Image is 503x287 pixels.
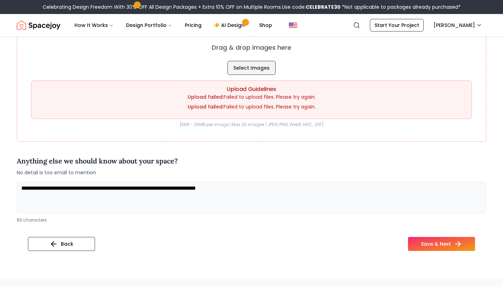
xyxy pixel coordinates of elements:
[282,3,341,10] span: Use code:
[43,3,461,10] div: Celebrating Design Freedom With 30% OFF All Design Packages + Extra 10% OFF on Multiple Rooms.
[306,3,341,10] b: CELEBRATE30
[429,19,486,31] button: [PERSON_NAME]
[17,14,486,36] nav: Global
[28,237,95,251] button: Back
[17,18,60,32] a: Spacejoy
[121,18,178,32] button: Design Portfolio
[227,61,276,75] button: Select Images
[179,18,207,32] a: Pricing
[37,93,466,100] div: : Failed to upload files. Please try again.
[188,93,223,100] span: Upload failed
[408,237,475,251] button: Save & Next
[341,3,461,10] span: *Not applicable to packages already purchased*
[254,18,278,32] a: Shop
[188,103,223,110] span: Upload failed
[17,156,178,166] h4: Anything else we should know about your space?
[212,43,291,52] p: Drag & drop images here
[370,19,424,31] a: Start Your Project
[17,169,178,176] span: No detail is too small to mention
[17,217,486,223] div: 83 characters
[17,18,60,32] img: Spacejoy Logo
[289,21,297,29] img: United States
[209,18,252,32] a: AI Design
[37,86,466,92] h5: Upload Guidelines
[31,122,472,127] p: [5KB - 25MB per image | Max 20 images | JPEG, PNG, WebP, HEIC, JFIF]
[69,18,278,32] nav: Main
[69,18,119,32] button: How It Works
[37,103,466,110] div: : Failed to upload files. Please try again.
